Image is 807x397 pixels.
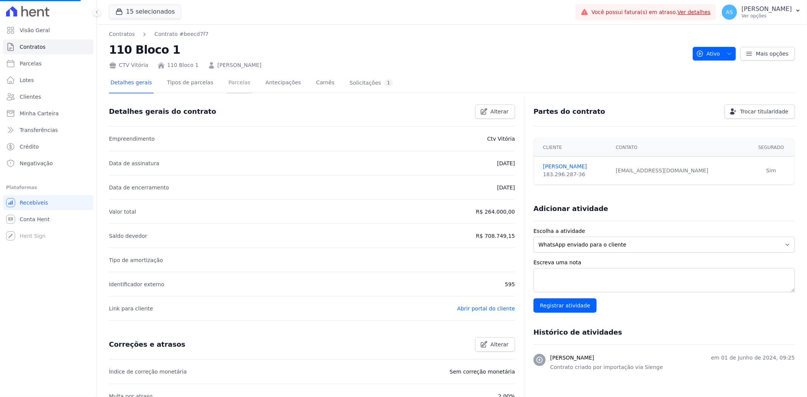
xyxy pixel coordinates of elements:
[3,23,93,38] a: Visão Geral
[740,108,788,115] span: Trocar titularidade
[109,231,147,240] p: Saldo devedor
[616,167,743,175] div: [EMAIL_ADDRESS][DOMAIN_NAME]
[748,157,795,185] td: Sim
[166,73,215,93] a: Tipos de parcelas
[591,8,711,16] span: Você possui fatura(s) em atraso.
[20,160,53,167] span: Negativação
[756,50,788,57] span: Mais opções
[543,171,606,178] div: 183.296.287-36
[20,126,58,134] span: Transferências
[20,216,50,223] span: Conta Hent
[491,108,509,115] span: Alterar
[109,134,155,143] p: Empreendimento
[748,139,795,157] th: Segurado
[3,56,93,71] a: Parcelas
[6,183,90,192] div: Plataformas
[109,30,687,38] nav: Breadcrumb
[20,26,50,34] span: Visão Geral
[497,159,515,168] p: [DATE]
[533,204,608,213] h3: Adicionar atividade
[109,304,153,313] p: Link para cliente
[20,60,42,67] span: Parcelas
[227,73,252,93] a: Parcelas
[678,9,711,15] a: Ver detalhes
[3,139,93,154] a: Crédito
[533,328,622,337] h3: Histórico de atividades
[109,207,136,216] p: Valor total
[350,79,393,87] div: Solicitações
[167,61,199,69] a: 110 Bloco 1
[20,110,59,117] span: Minha Carteira
[611,139,748,157] th: Contato
[109,107,216,116] h3: Detalhes gerais do contrato
[109,280,164,289] p: Identificador externo
[109,30,208,38] nav: Breadcrumb
[384,79,393,87] div: 1
[3,39,93,54] a: Contratos
[109,61,148,69] div: CTV Vitória
[109,5,181,19] button: 15 selecionados
[475,104,515,119] a: Alterar
[20,143,39,150] span: Crédito
[3,156,93,171] a: Negativação
[476,207,515,216] p: R$ 264.000,00
[109,340,185,349] h3: Correções e atrasos
[3,123,93,138] a: Transferências
[109,73,154,93] a: Detalhes gerais
[348,73,395,93] a: Solicitações1
[3,195,93,210] a: Recebíveis
[740,47,795,60] a: Mais opções
[550,354,594,362] h3: [PERSON_NAME]
[497,183,515,192] p: [DATE]
[543,163,606,171] a: [PERSON_NAME]
[533,259,795,267] label: Escreva uma nota
[457,306,515,312] a: Abrir portal do cliente
[742,5,792,13] p: [PERSON_NAME]
[154,30,208,38] a: Contrato #beecd7f7
[3,89,93,104] a: Clientes
[475,337,515,352] a: Alterar
[505,280,515,289] p: 595
[711,354,795,362] p: em 01 de Junho de 2024, 09:25
[693,47,736,60] button: Ativo
[20,199,48,206] span: Recebíveis
[20,93,41,101] span: Clientes
[716,2,807,23] button: AS [PERSON_NAME] Ver opções
[476,231,515,240] p: R$ 708.749,15
[533,107,605,116] h3: Partes do contrato
[20,43,45,51] span: Contratos
[696,47,720,60] span: Ativo
[550,363,795,371] p: Contrato criado por importação via Sienge
[487,134,515,143] p: Ctv Vitória
[218,61,261,69] a: [PERSON_NAME]
[534,139,611,157] th: Cliente
[109,367,187,376] p: Índice de correção monetária
[3,212,93,227] a: Conta Hent
[109,30,135,38] a: Contratos
[450,367,515,376] p: Sem correção monetária
[20,76,34,84] span: Lotes
[3,73,93,88] a: Lotes
[109,41,687,58] h2: 110 Bloco 1
[491,341,509,348] span: Alterar
[533,298,597,313] input: Registrar atividade
[264,73,303,93] a: Antecipações
[533,227,795,235] label: Escolha a atividade
[726,9,733,15] span: AS
[742,13,792,19] p: Ver opções
[109,183,169,192] p: Data de encerramento
[314,73,336,93] a: Carnês
[109,159,159,168] p: Data de assinatura
[109,256,163,265] p: Tipo de amortização
[725,104,795,119] a: Trocar titularidade
[3,106,93,121] a: Minha Carteira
